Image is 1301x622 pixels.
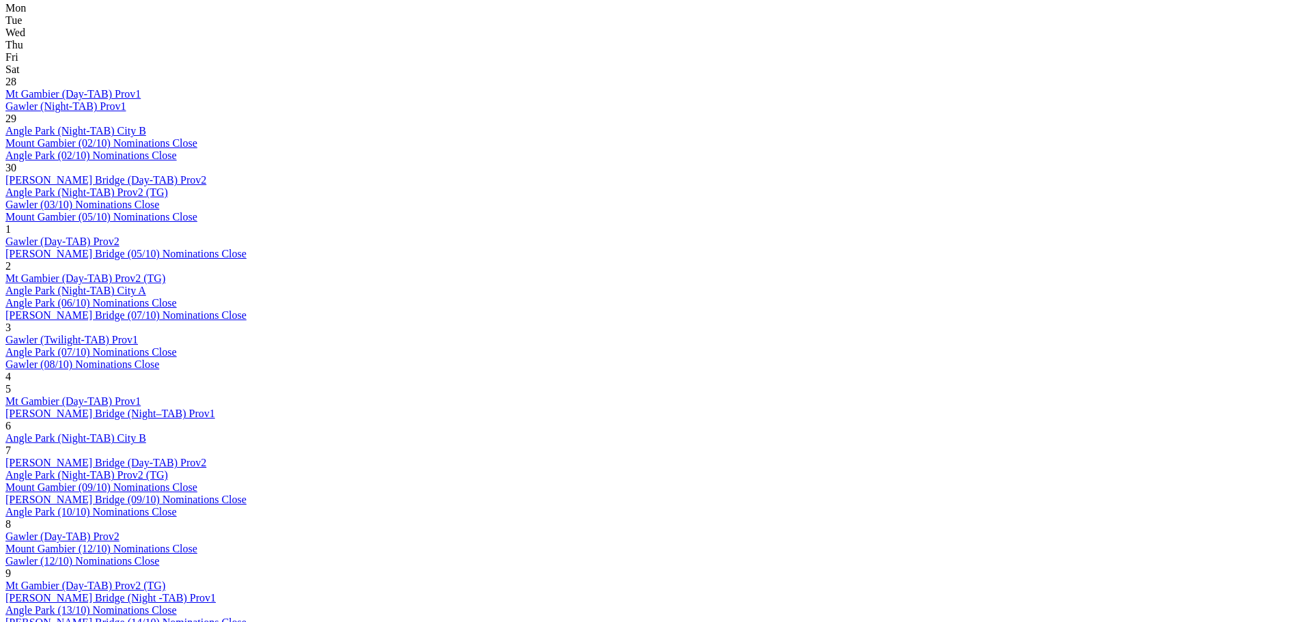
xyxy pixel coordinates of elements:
[5,51,1296,63] div: Fri
[5,27,1296,39] div: Wed
[5,272,165,284] a: Mt Gambier (Day-TAB) Prov2 (TG)
[5,260,11,272] span: 2
[5,199,159,210] a: Gawler (03/10) Nominations Close
[5,481,197,493] a: Mount Gambier (09/10) Nominations Close
[5,383,11,395] span: 5
[5,469,168,481] a: Angle Park (Night-TAB) Prov2 (TG)
[5,494,247,505] a: [PERSON_NAME] Bridge (09/10) Nominations Close
[5,39,1296,51] div: Thu
[5,395,141,407] a: Mt Gambier (Day-TAB) Prov1
[5,223,11,235] span: 1
[5,113,16,124] span: 29
[5,555,159,567] a: Gawler (12/10) Nominations Close
[5,63,1296,76] div: Sat
[5,100,126,112] a: Gawler (Night-TAB) Prov1
[5,531,120,542] a: Gawler (Day-TAB) Prov2
[5,174,206,186] a: [PERSON_NAME] Bridge (Day-TAB) Prov2
[5,567,11,579] span: 9
[5,604,177,616] a: Angle Park (13/10) Nominations Close
[5,506,177,518] a: Angle Park (10/10) Nominations Close
[5,432,146,444] a: Angle Park (Night-TAB) City B
[5,444,11,456] span: 7
[5,592,216,604] a: [PERSON_NAME] Bridge (Night -TAB) Prov1
[5,211,197,223] a: Mount Gambier (05/10) Nominations Close
[5,297,177,309] a: Angle Park (06/10) Nominations Close
[5,248,247,259] a: [PERSON_NAME] Bridge (05/10) Nominations Close
[5,518,11,530] span: 8
[5,420,11,432] span: 6
[5,309,247,321] a: [PERSON_NAME] Bridge (07/10) Nominations Close
[5,14,1296,27] div: Tue
[5,358,159,370] a: Gawler (08/10) Nominations Close
[5,150,177,161] a: Angle Park (02/10) Nominations Close
[5,346,177,358] a: Angle Park (07/10) Nominations Close
[5,457,206,468] a: [PERSON_NAME] Bridge (Day-TAB) Prov2
[5,125,146,137] a: Angle Park (Night-TAB) City B
[5,162,16,173] span: 30
[5,137,197,149] a: Mount Gambier (02/10) Nominations Close
[5,2,1296,14] div: Mon
[5,285,146,296] a: Angle Park (Night-TAB) City A
[5,334,138,345] a: Gawler (Twilight-TAB) Prov1
[5,236,120,247] a: Gawler (Day-TAB) Prov2
[5,88,141,100] a: Mt Gambier (Day-TAB) Prov1
[5,371,11,382] span: 4
[5,408,215,419] a: [PERSON_NAME] Bridge (Night–TAB) Prov1
[5,543,197,554] a: Mount Gambier (12/10) Nominations Close
[5,580,165,591] a: Mt Gambier (Day-TAB) Prov2 (TG)
[5,186,168,198] a: Angle Park (Night-TAB) Prov2 (TG)
[5,76,16,87] span: 28
[5,322,11,333] span: 3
